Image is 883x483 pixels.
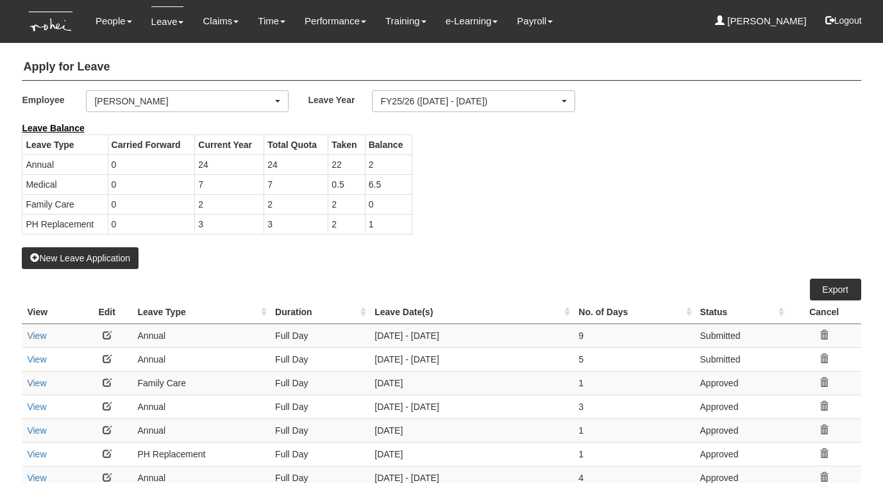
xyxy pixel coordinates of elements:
[385,6,426,36] a: Training
[22,194,108,214] td: Family Care
[81,300,133,324] th: Edit
[270,347,369,371] td: Full Day
[372,90,575,112] button: FY25/26 ([DATE] - [DATE])
[380,95,559,108] div: FY25/26 ([DATE] - [DATE])
[264,135,328,154] th: Total Quota
[573,395,694,418] td: 3
[27,425,46,436] a: View
[133,395,271,418] td: Annual
[695,371,787,395] td: Approved
[328,194,365,214] td: 2
[27,378,46,388] a: View
[695,323,787,347] td: Submitted
[108,194,195,214] td: 0
[695,300,787,324] th: Status : activate to sort column ascending
[22,135,108,154] th: Leave Type
[308,90,372,109] label: Leave Year
[22,214,108,234] td: PH Replacement
[133,300,271,324] th: Leave Type : activate to sort column ascending
[365,174,412,194] td: 6.5
[810,279,861,300] a: Export
[195,194,264,214] td: 2
[22,154,108,174] td: Annual
[195,174,264,194] td: 7
[270,323,369,347] td: Full Day
[328,154,365,174] td: 22
[270,442,369,466] td: Full Day
[787,300,861,324] th: Cancel
[203,6,239,36] a: Claims
[27,449,46,459] a: View
[133,347,271,371] td: Annual
[573,300,694,324] th: No. of Days : activate to sort column ascending
[22,123,84,133] b: Leave Balance
[195,154,264,174] td: 24
[133,442,271,466] td: PH Replacement
[365,135,412,154] th: Balance
[369,300,573,324] th: Leave Date(s) : activate to sort column ascending
[715,6,807,36] a: [PERSON_NAME]
[369,418,573,442] td: [DATE]
[328,214,365,234] td: 2
[27,402,46,412] a: View
[108,174,195,194] td: 0
[22,174,108,194] td: Medical
[517,6,553,36] a: Payroll
[573,371,694,395] td: 1
[108,154,195,174] td: 0
[195,135,264,154] th: Current Year
[573,323,694,347] td: 9
[133,371,271,395] td: Family Care
[151,6,184,37] a: Leave
[305,6,366,36] a: Performance
[369,395,573,418] td: [DATE] - [DATE]
[270,395,369,418] td: Full Day
[369,442,573,466] td: [DATE]
[695,347,787,371] td: Submitted
[695,418,787,442] td: Approved
[264,174,328,194] td: 7
[328,174,365,194] td: 0.5
[22,300,81,324] th: View
[96,6,132,36] a: People
[573,442,694,466] td: 1
[258,6,285,36] a: Time
[27,331,46,341] a: View
[365,214,412,234] td: 1
[22,54,861,81] h4: Apply for Leave
[270,371,369,395] td: Full Day
[264,214,328,234] td: 3
[573,418,694,442] td: 1
[108,135,195,154] th: Carried Forward
[195,214,264,234] td: 3
[365,194,412,214] td: 0
[133,418,271,442] td: Annual
[573,347,694,371] td: 5
[695,395,787,418] td: Approved
[27,473,46,483] a: View
[816,5,871,36] button: Logout
[22,247,139,269] button: New Leave Application
[369,371,573,395] td: [DATE]
[86,90,289,112] button: [PERSON_NAME]
[365,154,412,174] td: 2
[133,323,271,347] td: Annual
[27,354,46,364] a: View
[328,135,365,154] th: Taken
[22,90,86,109] label: Employee
[94,95,273,108] div: [PERSON_NAME]
[369,323,573,347] td: [DATE] - [DATE]
[446,6,498,36] a: e-Learning
[270,300,369,324] th: Duration : activate to sort column ascending
[264,154,328,174] td: 24
[369,347,573,371] td: [DATE] - [DATE]
[264,194,328,214] td: 2
[270,418,369,442] td: Full Day
[108,214,195,234] td: 0
[695,442,787,466] td: Approved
